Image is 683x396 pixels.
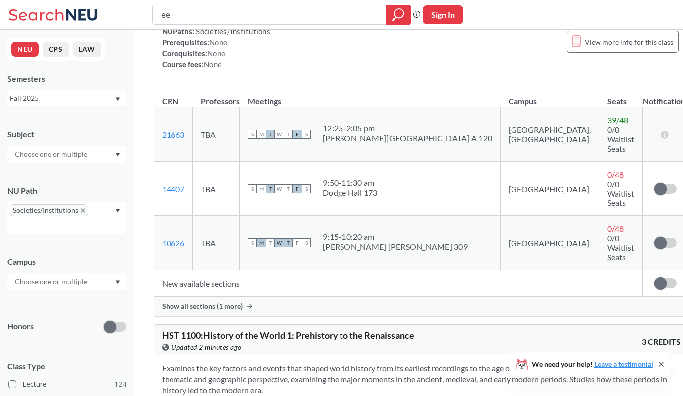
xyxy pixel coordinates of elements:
input: Choose one or multiple [10,276,94,288]
input: Choose one or multiple [10,148,94,160]
span: W [275,130,284,139]
td: TBA [193,216,240,270]
span: We need your help! [532,361,653,368]
div: Fall 2025Dropdown arrow [7,90,126,106]
td: TBA [193,107,240,162]
span: T [266,130,275,139]
span: T [266,184,275,193]
div: magnifying glass [386,5,411,25]
a: 14407 [162,184,184,194]
td: [GEOGRAPHIC_DATA] [501,216,599,270]
span: F [293,184,302,193]
span: Class Type [7,361,126,372]
button: LAW [73,42,101,57]
button: Sign In [423,5,463,24]
th: Meetings [240,86,501,107]
div: 9:15 - 10:20 am [323,232,468,242]
span: S [248,238,257,247]
span: 0/0 Waitlist Seats [607,125,634,153]
th: Professors [193,86,240,107]
div: Dodge Hall 173 [323,188,378,198]
svg: magnifying glass [392,8,404,22]
div: Societies/InstitutionsX to remove pillDropdown arrow [7,202,126,234]
div: NUPaths: Prerequisites: Corequisites: Course fees: [162,26,270,70]
span: F [293,238,302,247]
span: T [284,238,293,247]
span: Societies/Institutions [194,27,270,36]
div: CRN [162,96,178,107]
svg: X to remove pill [81,208,85,213]
span: T [284,130,293,139]
span: 3 CREDITS [642,336,681,347]
span: None [209,38,227,47]
span: 0/0 Waitlist Seats [607,233,634,262]
a: 21663 [162,130,184,139]
div: Dropdown arrow [7,273,126,290]
div: [PERSON_NAME] [PERSON_NAME] 309 [323,242,468,252]
svg: Dropdown arrow [115,97,120,101]
div: 12:25 - 2:05 pm [323,123,492,133]
span: 124 [114,379,126,390]
td: New available sections [154,270,643,297]
span: S [248,184,257,193]
span: S [248,130,257,139]
svg: Dropdown arrow [115,153,120,157]
th: Seats [599,86,643,107]
div: Dropdown arrow [7,146,126,163]
a: 10626 [162,238,184,248]
span: HST 1100 : History of the World 1: Prehistory to the Renaissance [162,330,414,341]
span: Societies/InstitutionsX to remove pill [10,204,88,216]
section: Examines the key factors and events that shaped world history from its earliest recordings to the... [162,363,681,396]
span: M [257,238,266,247]
span: M [257,130,266,139]
span: None [207,49,225,58]
span: T [266,238,275,247]
span: 0/0 Waitlist Seats [607,179,634,207]
p: Honors [7,321,34,332]
span: F [293,130,302,139]
span: S [302,238,311,247]
td: [GEOGRAPHIC_DATA] [501,162,599,216]
svg: Dropdown arrow [115,209,120,213]
div: [PERSON_NAME][GEOGRAPHIC_DATA] A 120 [323,133,492,143]
span: W [275,238,284,247]
span: 0 / 48 [607,224,624,233]
span: View more info for this class [585,36,673,48]
div: Fall 2025 [10,93,114,104]
th: Campus [501,86,599,107]
button: NEU [11,42,39,57]
svg: Dropdown arrow [115,280,120,284]
label: Lecture [8,378,126,391]
input: Class, professor, course number, "phrase" [160,6,379,23]
div: Subject [7,129,126,140]
span: M [257,184,266,193]
div: Campus [7,256,126,267]
div: NU Path [7,185,126,196]
span: S [302,184,311,193]
td: TBA [193,162,240,216]
span: S [302,130,311,139]
td: [GEOGRAPHIC_DATA], [GEOGRAPHIC_DATA] [501,107,599,162]
span: Show all sections (1 more) [162,302,243,311]
button: CPS [43,42,69,57]
div: 9:50 - 11:30 am [323,178,378,188]
span: 0 / 48 [607,170,624,179]
span: Updated 2 minutes ago [171,342,242,353]
a: Leave a testimonial [594,360,653,368]
div: Semesters [7,73,126,84]
span: None [204,60,222,69]
span: W [275,184,284,193]
span: 39 / 48 [607,115,628,125]
span: T [284,184,293,193]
